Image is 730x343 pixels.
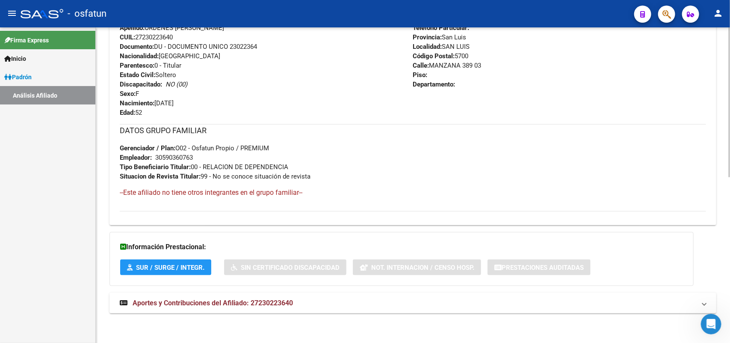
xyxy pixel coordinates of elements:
strong: Teléfono Particular: [413,24,470,32]
span: 99 - No se conoce situación de revista [120,173,310,180]
span: Padrón [4,72,32,82]
span: San Luis [413,33,467,41]
iframe: Intercom live chat [701,314,721,334]
span: F [120,90,139,98]
span: 27230223640 [120,33,173,41]
strong: Tipo Beneficiario Titular: [120,163,191,171]
strong: CUIL: [120,33,135,41]
strong: Gerenciador / Plan: [120,144,175,152]
strong: Documento: [120,43,154,51]
strong: Código Postal: [413,52,455,60]
span: Sin Certificado Discapacidad [241,264,340,271]
strong: Piso: [413,71,428,79]
strong: Empleador: [120,154,152,161]
strong: Edad: [120,109,135,116]
button: Not. Internacion / Censo Hosp. [353,259,481,275]
span: Firma Express [4,36,49,45]
h3: Información Prestacional: [120,241,683,253]
button: Prestaciones Auditadas [488,259,591,275]
div: 30590360763 [155,153,193,162]
button: Sin Certificado Discapacidad [224,259,346,275]
strong: Nacimiento: [120,99,154,107]
span: Prestaciones Auditadas [502,264,584,271]
strong: Estado Civil: [120,71,155,79]
mat-icon: person [713,8,723,18]
span: - osfatun [68,4,106,23]
strong: Discapacitado: [120,81,162,88]
span: 5700 [413,52,469,60]
span: 52 [120,109,142,116]
span: 0 - Titular [120,62,181,69]
strong: Sexo: [120,90,136,98]
strong: Parentesco: [120,62,154,69]
span: SUR / SURGE / INTEGR. [136,264,204,271]
strong: Nacionalidad: [120,52,159,60]
span: Inicio [4,54,26,63]
span: [GEOGRAPHIC_DATA] [120,52,220,60]
mat-icon: menu [7,8,17,18]
strong: Localidad: [413,43,442,51]
strong: Provincia: [413,33,442,41]
h4: --Este afiliado no tiene otros integrantes en el grupo familiar-- [120,188,706,197]
span: DU - DOCUMENTO UNICO 23022364 [120,43,257,51]
button: SUR / SURGE / INTEGR. [120,259,211,275]
span: Soltero [120,71,176,79]
strong: Situacion de Revista Titular: [120,173,201,180]
span: ORDENES [PERSON_NAME] [120,24,224,32]
span: MANZANA 389 03 [413,62,482,69]
span: [DATE] [120,99,174,107]
span: Aportes y Contribuciones del Afiliado: 27230223640 [133,299,293,307]
strong: Calle: [413,62,429,69]
span: SAN LUIS [413,43,470,51]
span: Not. Internacion / Censo Hosp. [371,264,474,271]
h3: DATOS GRUPO FAMILIAR [120,125,706,137]
span: O02 - Osfatun Propio / PREMIUM [120,144,269,152]
strong: Apellido: [120,24,145,32]
mat-expansion-panel-header: Aportes y Contribuciones del Afiliado: 27230223640 [109,293,716,313]
span: 00 - RELACION DE DEPENDENCIA [120,163,288,171]
strong: Departamento: [413,81,455,88]
i: NO (00) [166,81,187,88]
